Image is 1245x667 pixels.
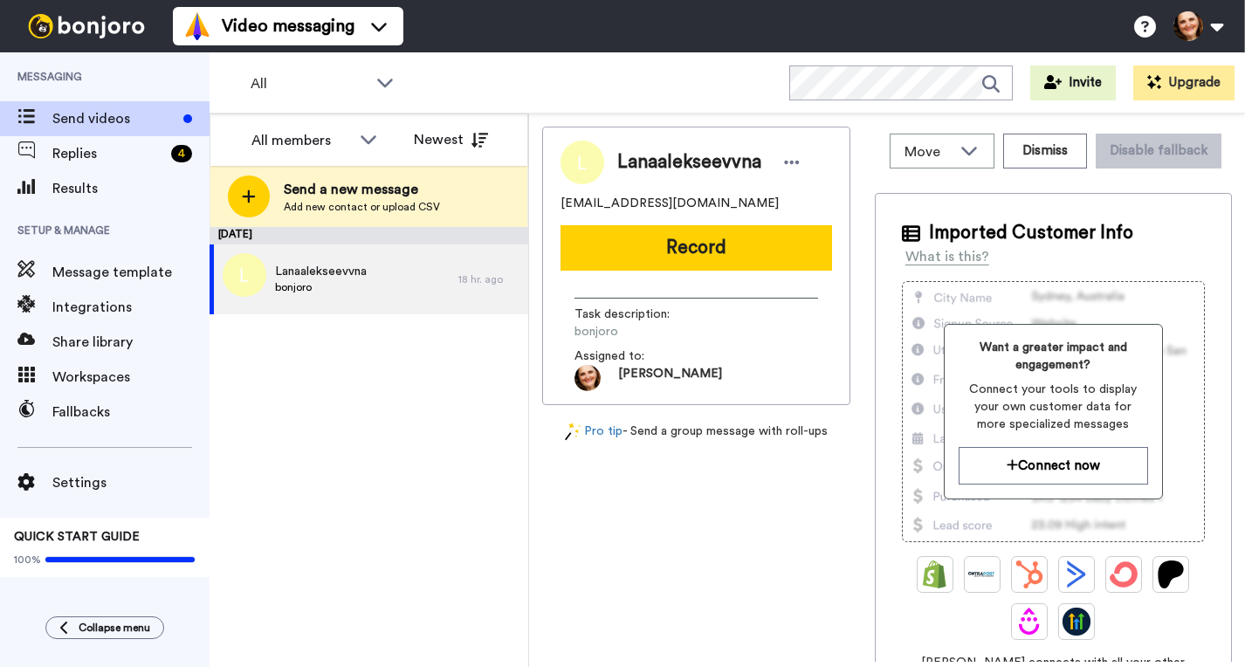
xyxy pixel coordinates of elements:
[21,14,152,38] img: bj-logo-header-white.svg
[52,367,210,388] span: Workspaces
[561,141,604,184] img: Profile Image
[79,621,150,635] span: Collapse menu
[52,297,210,318] span: Integrations
[959,381,1148,433] span: Connect your tools to display your own customer data for more specialized messages
[561,225,832,271] button: Record
[1063,560,1090,588] img: ActiveCampaign
[52,262,210,283] span: Message template
[1015,608,1043,636] img: Drip
[171,145,192,162] div: 4
[905,246,989,267] div: What is this?
[251,73,368,94] span: All
[1157,560,1185,588] img: Patreon
[1110,560,1138,588] img: ConvertKit
[275,280,367,294] span: bonjoro
[618,365,722,391] span: [PERSON_NAME]
[52,178,210,199] span: Results
[1133,65,1235,100] button: Upgrade
[565,423,581,441] img: magic-wand.svg
[574,323,740,340] span: bonjoro
[14,553,41,567] span: 100%
[210,227,528,244] div: [DATE]
[52,332,210,353] span: Share library
[52,472,210,493] span: Settings
[251,130,351,151] div: All members
[617,149,761,175] span: Lanaalekseevvna
[223,253,266,297] img: l.png
[1096,134,1221,168] button: Disable fallback
[284,200,440,214] span: Add new contact or upload CSV
[52,108,176,129] span: Send videos
[574,306,697,323] span: Task description :
[574,365,601,391] img: 50725f8f-7e50-4405-bc7c-efec7736be96-1614828186.jpg
[574,347,697,365] span: Assigned to:
[183,12,211,40] img: vm-color.svg
[959,447,1148,485] button: Connect now
[284,179,440,200] span: Send a new message
[52,402,210,423] span: Fallbacks
[542,423,850,441] div: - Send a group message with roll-ups
[561,195,779,212] span: [EMAIL_ADDRESS][DOMAIN_NAME]
[929,220,1133,246] span: Imported Customer Info
[1030,65,1116,100] button: Invite
[14,531,140,543] span: QUICK START GUIDE
[222,14,354,38] span: Video messaging
[565,423,622,441] a: Pro tip
[921,560,949,588] img: Shopify
[401,122,501,157] button: Newest
[45,616,164,639] button: Collapse menu
[275,263,367,280] span: Lanaalekseevvna
[905,141,952,162] span: Move
[1003,134,1087,168] button: Dismiss
[458,272,519,286] div: 18 hr. ago
[1063,608,1090,636] img: GoHighLevel
[959,339,1148,374] span: Want a greater impact and engagement?
[52,143,164,164] span: Replies
[1015,560,1043,588] img: Hubspot
[968,560,996,588] img: Ontraport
